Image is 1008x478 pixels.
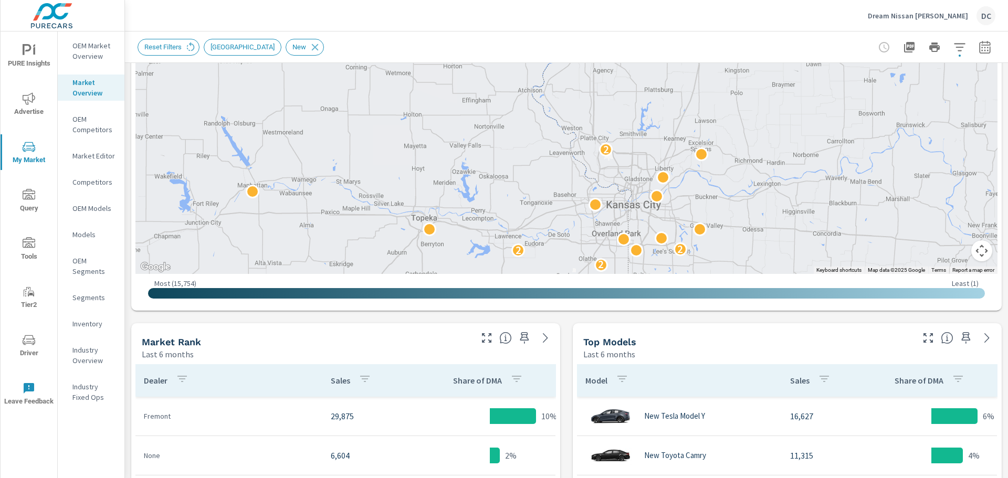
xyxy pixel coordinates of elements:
div: Reset Filters [138,39,199,56]
p: Fremont [144,411,314,421]
p: Dealer [144,375,167,386]
span: Map data ©2025 Google [868,267,925,273]
p: Industry Overview [72,345,116,366]
span: Leave Feedback [4,382,54,408]
p: Industry Fixed Ops [72,381,116,402]
button: Print Report [924,37,945,58]
p: Share of DMA [453,375,502,386]
h5: Market Rank [142,336,201,347]
a: See more details in report [537,330,554,346]
p: 4% [968,449,980,462]
span: My Market [4,141,54,166]
img: glamour [590,400,632,432]
img: Google [138,260,173,274]
div: OEM Competitors [58,111,124,137]
div: DC [976,6,995,25]
p: 11,315 [790,449,857,462]
div: OEM Segments [58,253,124,279]
span: Save this to your personalized report [958,330,974,346]
p: 2 [598,258,604,271]
a: Report a map error [952,267,994,273]
p: 2% [505,449,517,462]
p: New Tesla Model Y [644,411,705,421]
p: Dream Nissan [PERSON_NAME] [868,11,968,20]
div: Models [58,227,124,242]
p: 2 [677,243,683,256]
p: Segments [72,292,116,303]
span: Tier2 [4,285,54,311]
p: Inventory [72,318,116,329]
p: Market Overview [72,77,116,98]
span: Save this to your personalized report [516,330,533,346]
span: Market Rank shows you how dealerships rank, in terms of sales, against other dealerships nationwi... [499,332,512,344]
p: 10% [541,410,557,422]
p: 29,875 [331,410,416,422]
p: Share of DMA [895,375,943,386]
p: Models [72,229,116,240]
h5: Top Models [583,336,636,347]
span: [GEOGRAPHIC_DATA] [204,43,281,51]
div: Industry Overview [58,342,124,368]
div: Inventory [58,316,124,332]
span: Tools [4,237,54,263]
p: Last 6 months [142,348,194,360]
span: Advertise [4,92,54,118]
p: OEM Market Overview [72,40,116,61]
p: OEM Models [72,203,116,214]
span: Find the biggest opportunities within your model lineup nationwide. [Source: Market registration ... [941,332,953,344]
span: Query [4,189,54,215]
p: Sales [331,375,350,386]
button: Select Date Range [974,37,995,58]
span: Reset Filters [138,43,188,51]
div: Industry Fixed Ops [58,379,124,405]
button: Keyboard shortcuts [816,267,862,274]
p: OEM Segments [72,256,116,277]
p: Competitors [72,177,116,187]
p: Model [585,375,607,386]
p: 6% [983,410,994,422]
p: Sales [790,375,810,386]
div: Segments [58,290,124,305]
p: 6,604 [331,449,416,462]
a: Open this area in Google Maps (opens a new window) [138,260,173,274]
button: Map camera controls [971,240,992,261]
p: Least ( 1 ) [952,279,979,288]
span: Driver [4,334,54,359]
a: See more details in report [979,330,995,346]
p: New Toyota Camry [644,451,706,460]
div: OEM Market Overview [58,38,124,64]
p: None [144,450,314,461]
p: Market Editor [72,151,116,161]
button: Apply Filters [949,37,970,58]
p: OEM Competitors [72,114,116,135]
p: 2 [603,143,609,156]
img: glamour [590,440,632,471]
a: Terms (opens in new tab) [931,267,946,273]
div: Market Overview [58,75,124,101]
span: New [286,43,312,51]
span: PURE Insights [4,44,54,70]
div: nav menu [1,31,57,418]
div: New [286,39,324,56]
button: "Export Report to PDF" [899,37,920,58]
button: Make Fullscreen [920,330,937,346]
div: Market Editor [58,148,124,164]
p: 16,627 [790,410,857,422]
p: 2 [516,244,521,257]
p: Most ( 15,754 ) [154,279,196,288]
div: OEM Models [58,200,124,216]
div: Competitors [58,174,124,190]
p: Last 6 months [583,348,635,360]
